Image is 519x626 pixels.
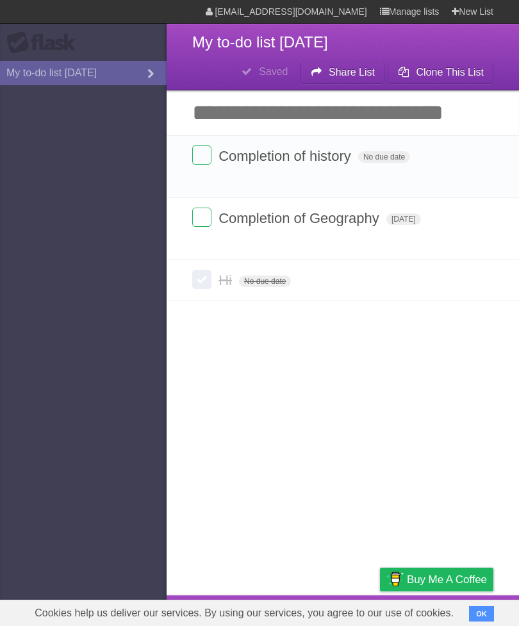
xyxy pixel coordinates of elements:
[388,61,493,84] button: Clone This List
[239,276,291,287] span: No due date
[192,33,328,51] span: My to-do list [DATE]
[469,606,494,622] button: OK
[22,600,466,626] span: Cookies help us deliver our services. By using our services, you agree to our use of cookies.
[329,67,375,78] b: Share List
[259,66,288,77] b: Saved
[407,568,487,591] span: Buy me a coffee
[210,598,236,623] a: About
[192,208,211,227] label: Done
[218,148,354,164] span: Completion of history
[416,67,484,78] b: Clone This List
[320,598,348,623] a: Terms
[192,270,211,289] label: Done
[6,31,83,54] div: Flask
[386,213,421,225] span: [DATE]
[363,598,397,623] a: Privacy
[358,151,410,163] span: No due date
[413,598,493,623] a: Suggest a feature
[192,145,211,165] label: Done
[380,568,493,591] a: Buy me a coffee
[252,598,304,623] a: Developers
[218,272,235,288] span: Hi
[301,61,385,84] button: Share List
[386,568,404,590] img: Buy me a coffee
[218,210,383,226] span: Completion of Geography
